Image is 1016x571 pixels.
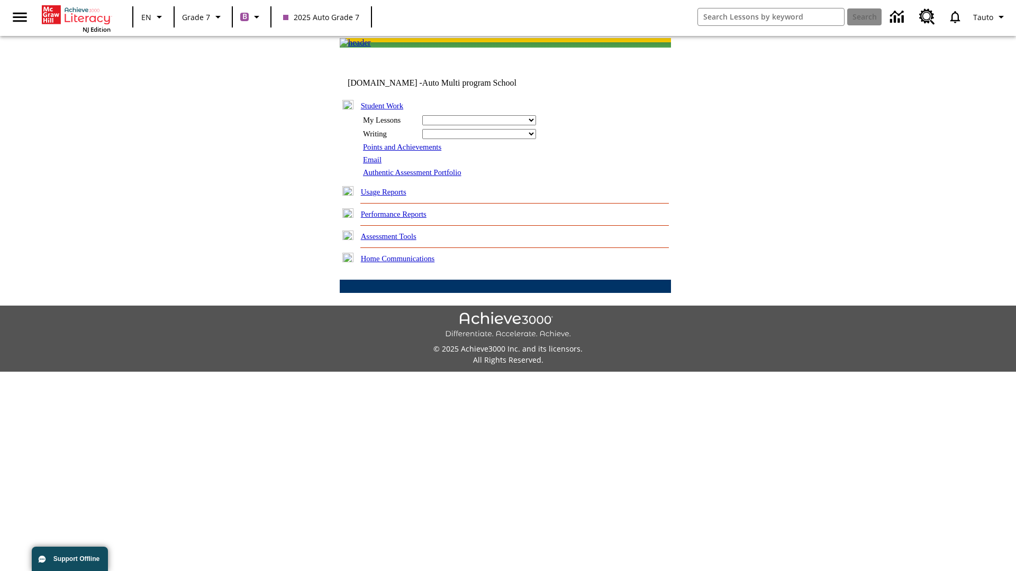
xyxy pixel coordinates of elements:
[363,143,441,151] a: Points and Achievements
[182,12,210,23] span: Grade 7
[913,3,941,31] a: Resource Center, Will open in new tab
[83,25,111,33] span: NJ Edition
[361,188,406,196] a: Usage Reports
[698,8,844,25] input: search field
[242,10,247,23] span: B
[363,168,461,177] a: Authentic Assessment Portfolio
[236,7,267,26] button: Boost Class color is purple. Change class color
[884,3,913,32] a: Data Center
[342,186,353,196] img: plus.gif
[4,2,35,33] button: Open side menu
[973,12,993,23] span: Tauto
[363,130,416,139] div: Writing
[342,253,353,262] img: plus.gif
[178,7,229,26] button: Grade: Grade 7, Select a grade
[969,7,1012,26] button: Profile/Settings
[445,312,571,339] img: Achieve3000 Differentiate Accelerate Achieve
[342,231,353,240] img: plus.gif
[342,100,353,109] img: minus.gif
[340,38,371,48] img: header
[361,102,403,110] a: Student Work
[283,12,359,23] span: 2025 Auto Grade 7
[348,78,542,88] td: [DOMAIN_NAME] -
[361,232,416,241] a: Assessment Tools
[42,3,111,33] div: Home
[361,254,435,263] a: Home Communications
[53,555,99,563] span: Support Offline
[342,208,353,218] img: plus.gif
[422,78,516,87] nobr: Auto Multi program School
[363,116,416,125] div: My Lessons
[141,12,151,23] span: EN
[32,547,108,571] button: Support Offline
[363,155,382,164] a: Email
[137,7,170,26] button: Language: EN, Select a language
[361,210,427,218] a: Performance Reports
[941,3,969,31] a: Notifications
